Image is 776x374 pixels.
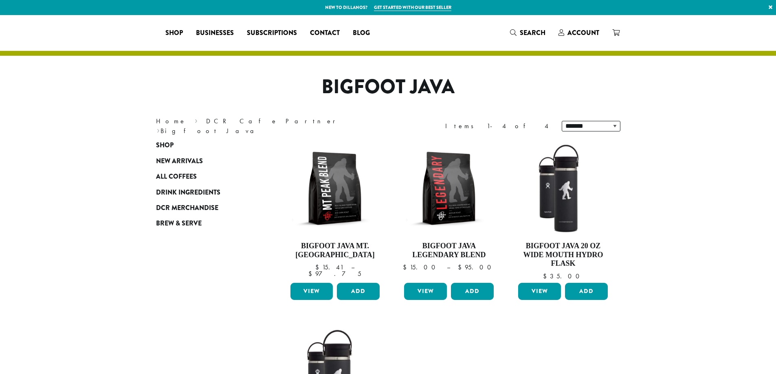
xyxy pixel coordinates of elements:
span: New Arrivals [156,156,203,166]
span: Businesses [196,28,234,38]
a: Get started with our best seller [374,4,451,11]
span: Drink Ingredients [156,188,220,198]
a: Home [156,117,186,125]
img: LO2867-BFJ-Hydro-Flask-20oz-WM-wFlex-Sip-Lid-Black-300x300.jpg [516,142,610,235]
a: Brew & Serve [156,216,254,231]
span: Account [567,28,599,37]
span: $ [403,263,410,271]
a: DCR Cafe Partner [206,117,341,125]
span: › [195,114,198,126]
h4: Bigfoot Java Legendary Blend [402,242,496,259]
div: Items 1-4 of 4 [445,121,550,131]
span: All Coffees [156,172,197,182]
button: Add [565,283,608,300]
a: Bigfoot Java Legendary Blend [402,142,496,280]
span: $ [308,269,315,278]
img: BFJ_Legendary_12oz-300x300.png [402,142,496,235]
a: New Arrivals [156,153,254,169]
h1: Bigfoot Java [150,75,627,99]
a: Shop [159,26,189,39]
span: Shop [156,140,174,151]
bdi: 97.75 [308,269,361,278]
h4: Bigfoot Java 20 oz Wide Mouth Hydro Flask [516,242,610,268]
bdi: 15.41 [315,263,343,271]
span: Shop [165,28,183,38]
a: Search [503,26,552,39]
nav: Breadcrumb [156,116,376,136]
a: View [290,283,333,300]
button: Add [337,283,380,300]
a: Bigfoot Java Mt. [GEOGRAPHIC_DATA] [288,142,382,280]
a: DCR Merchandise [156,200,254,216]
bdi: 35.00 [543,272,583,280]
a: View [518,283,561,300]
a: View [404,283,447,300]
span: $ [315,263,322,271]
span: Search [520,28,545,37]
span: Subscriptions [247,28,297,38]
a: All Coffees [156,169,254,184]
span: $ [458,263,465,271]
h4: Bigfoot Java Mt. [GEOGRAPHIC_DATA] [288,242,382,259]
span: DCR Merchandise [156,203,218,213]
span: Blog [353,28,370,38]
span: Contact [310,28,340,38]
span: – [351,263,354,271]
bdi: 95.00 [458,263,495,271]
span: › [157,123,160,136]
bdi: 15.00 [403,263,439,271]
span: – [447,263,450,271]
a: Drink Ingredients [156,184,254,200]
a: Bigfoot Java 20 oz Wide Mouth Hydro Flask $35.00 [516,142,610,280]
img: BFJ_MtPeak_12oz-300x300.png [288,142,382,235]
a: Shop [156,138,254,153]
button: Add [451,283,494,300]
span: $ [543,272,550,280]
span: Brew & Serve [156,219,202,229]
